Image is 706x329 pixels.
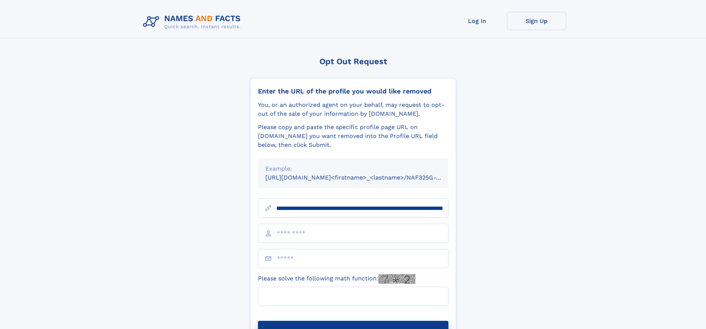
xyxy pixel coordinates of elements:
[448,12,507,30] a: Log In
[258,123,448,149] div: Please copy and paste the specific profile page URL on [DOMAIN_NAME] you want removed into the Pr...
[258,87,448,95] div: Enter the URL of the profile you would like removed
[507,12,566,30] a: Sign Up
[265,174,463,181] small: [URL][DOMAIN_NAME]<firstname>_<lastname>/NAF325G-xxxxxxxx
[258,274,415,284] label: Please solve the following math function:
[250,57,456,66] div: Opt Out Request
[265,164,441,173] div: Example:
[258,101,448,118] div: You, or an authorized agent on your behalf, may request to opt-out of the sale of your informatio...
[140,12,247,32] img: Logo Names and Facts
